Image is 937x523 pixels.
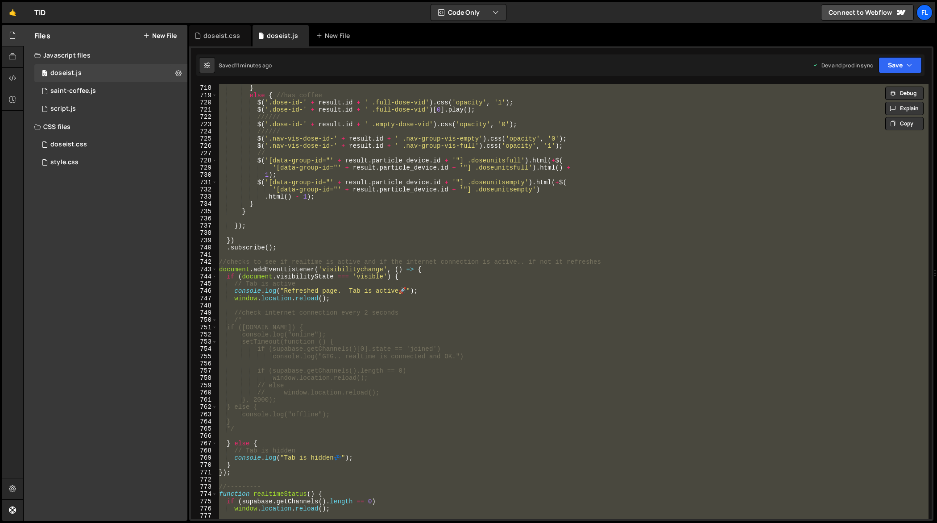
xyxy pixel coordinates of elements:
div: 743 [191,266,217,273]
div: Saved [219,62,272,69]
div: 773 [191,483,217,490]
button: New File [143,32,177,39]
div: 729 [191,164,217,171]
div: 742 [191,258,217,266]
div: 740 [191,244,217,251]
div: 724 [191,128,217,135]
a: 🤙 [2,2,24,23]
a: Fl [916,4,933,21]
div: 4604/25434.css [34,154,187,171]
div: 753 [191,338,217,345]
div: doseist.js [50,69,82,77]
div: 774 [191,490,217,498]
div: 735 [191,208,217,215]
div: 764 [191,418,217,425]
div: 757 [191,367,217,374]
div: script.js [50,105,76,113]
div: 762 [191,403,217,411]
div: 777 [191,512,217,519]
a: Connect to Webflow [821,4,914,21]
button: Explain [885,102,924,115]
div: 4604/42100.css [34,136,187,154]
div: 4604/24567.js [34,100,187,118]
div: 719 [191,92,217,99]
button: Code Only [431,4,506,21]
div: 750 [191,316,217,324]
div: 758 [191,374,217,382]
div: 767 [191,440,217,447]
div: 745 [191,280,217,287]
div: 749 [191,309,217,316]
div: 733 [191,193,217,200]
div: 728 [191,157,217,164]
div: 721 [191,106,217,113]
div: 744 [191,273,217,280]
div: 776 [191,505,217,512]
div: 731 [191,179,217,186]
h2: Files [34,31,50,41]
div: 768 [191,447,217,454]
div: doseist.js [267,31,298,40]
div: 723 [191,121,217,128]
button: Save [879,57,922,73]
div: 755 [191,353,217,360]
div: 730 [191,171,217,178]
div: 763 [191,411,217,418]
div: 772 [191,476,217,483]
div: saint-coffee.js [50,87,96,95]
div: 732 [191,186,217,193]
div: CSS files [24,118,187,136]
div: 725 [191,135,217,142]
div: 771 [191,469,217,476]
div: 720 [191,99,217,106]
div: 4604/27020.js [34,82,187,100]
div: 4604/37981.js [34,64,187,82]
div: 734 [191,200,217,208]
div: 770 [191,461,217,469]
div: 765 [191,425,217,432]
div: 722 [191,113,217,120]
div: TiD [34,7,46,18]
div: 760 [191,389,217,396]
button: Copy [885,117,924,130]
div: 738 [191,229,217,237]
div: 775 [191,498,217,505]
div: 766 [191,432,217,440]
div: 727 [191,150,217,157]
div: Javascript files [24,46,187,64]
div: 759 [191,382,217,389]
div: New File [316,31,353,40]
div: 752 [191,331,217,338]
div: 718 [191,84,217,91]
div: 754 [191,345,217,353]
div: Dev and prod in sync [813,62,873,69]
div: 737 [191,222,217,229]
div: 748 [191,302,217,309]
div: 739 [191,237,217,244]
button: Debug [885,87,924,100]
div: 736 [191,215,217,222]
span: 0 [42,71,47,78]
div: doseist.css [203,31,240,40]
div: doseist.css [50,141,87,149]
div: 756 [191,360,217,367]
div: 751 [191,324,217,331]
div: style.css [50,158,79,166]
div: 741 [191,251,217,258]
div: 746 [191,287,217,295]
div: 761 [191,396,217,403]
div: 726 [191,142,217,149]
div: 11 minutes ago [235,62,272,69]
div: 769 [191,454,217,461]
div: 747 [191,295,217,302]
